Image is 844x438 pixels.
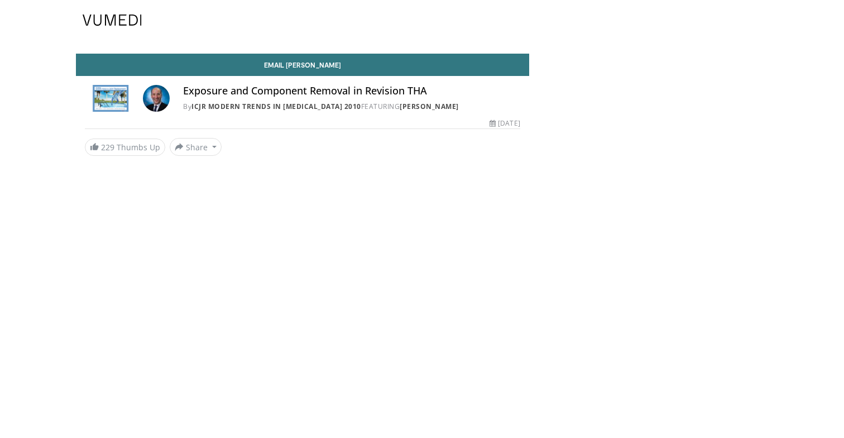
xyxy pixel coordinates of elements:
img: VuMedi Logo [83,15,142,26]
button: Share [170,138,222,156]
a: [PERSON_NAME] [400,102,459,111]
a: 229 Thumbs Up [85,139,165,156]
h4: Exposure and Component Removal in Revision THA [183,85,520,97]
img: ICJR Modern Trends in Joint Replacement 2010 [85,85,138,112]
span: 229 [101,142,114,153]
div: By FEATURING [183,102,520,112]
a: ICJR Modern Trends in [MEDICAL_DATA] 2010 [191,102,361,111]
a: Email [PERSON_NAME] [76,54,529,76]
img: Avatar [143,85,170,112]
div: [DATE] [490,118,520,128]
